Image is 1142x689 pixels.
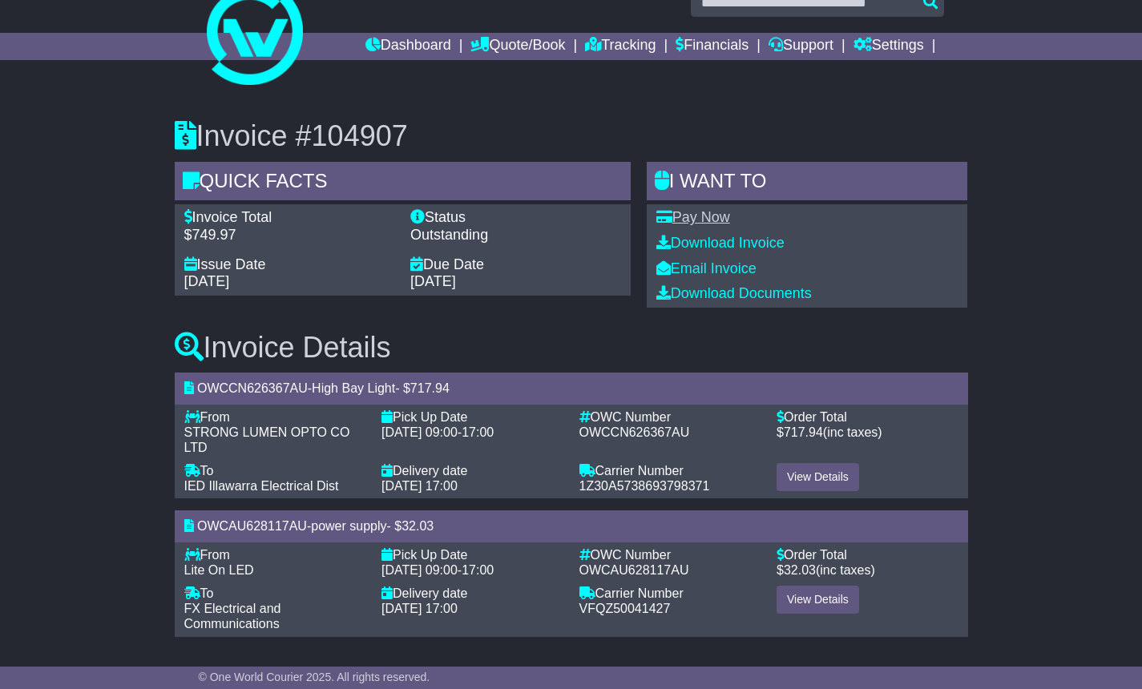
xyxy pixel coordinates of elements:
[175,120,968,152] h3: Invoice #104907
[462,425,494,439] span: 17:00
[184,563,254,577] span: Lite On LED
[184,409,366,425] div: From
[312,381,395,395] span: High Bay Light
[676,33,749,60] a: Financials
[381,547,563,562] div: Pick Up Date
[381,425,563,440] div: -
[777,425,958,440] div: $ (inc taxes)
[647,162,968,205] div: I WANT to
[410,381,450,395] span: 717.94
[197,381,308,395] span: OWCCN626367AU
[579,602,671,615] span: VFQZ50041427
[656,260,757,276] a: Email Invoice
[769,33,833,60] a: Support
[410,227,621,244] div: Outstanding
[197,519,307,533] span: OWCAU628117AU
[175,373,968,404] div: - - $
[777,463,859,491] a: View Details
[410,273,621,291] div: [DATE]
[184,547,366,562] div: From
[579,463,761,478] div: Carrier Number
[184,273,395,291] div: [DATE]
[184,425,350,454] span: STRONG LUMEN OPTO CO LTD
[585,33,656,60] a: Tracking
[381,425,458,439] span: [DATE] 09:00
[853,33,924,60] a: Settings
[656,209,730,225] a: Pay Now
[184,479,339,493] span: IED Illawarra Electrical Dist
[381,463,563,478] div: Delivery date
[184,463,366,478] div: To
[579,547,761,562] div: OWC Number
[184,227,395,244] div: $749.97
[175,162,631,205] div: Quick Facts
[579,409,761,425] div: OWC Number
[402,519,434,533] span: 32.03
[777,586,859,614] a: View Details
[410,209,621,227] div: Status
[579,425,690,439] span: OWCCN626367AU
[184,602,281,631] span: FX Electrical and Communications
[579,586,761,601] div: Carrier Number
[381,562,563,578] div: -
[656,235,785,251] a: Download Invoice
[175,332,968,364] h3: Invoice Details
[365,33,451,60] a: Dashboard
[381,586,563,601] div: Delivery date
[784,425,823,439] span: 717.94
[175,510,968,542] div: - - $
[199,671,430,683] span: © One World Courier 2025. All rights reserved.
[381,479,458,493] span: [DATE] 17:00
[184,256,395,274] div: Issue Date
[462,563,494,577] span: 17:00
[777,562,958,578] div: $ (inc taxes)
[410,256,621,274] div: Due Date
[184,586,366,601] div: To
[777,547,958,562] div: Order Total
[381,409,563,425] div: Pick Up Date
[656,285,812,301] a: Download Documents
[579,563,689,577] span: OWCAU628117AU
[184,209,395,227] div: Invoice Total
[311,519,386,533] span: power supply
[784,563,816,577] span: 32.03
[470,33,565,60] a: Quote/Book
[777,409,958,425] div: Order Total
[381,602,458,615] span: [DATE] 17:00
[579,479,710,493] span: 1Z30A5738693798371
[381,563,458,577] span: [DATE] 09:00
